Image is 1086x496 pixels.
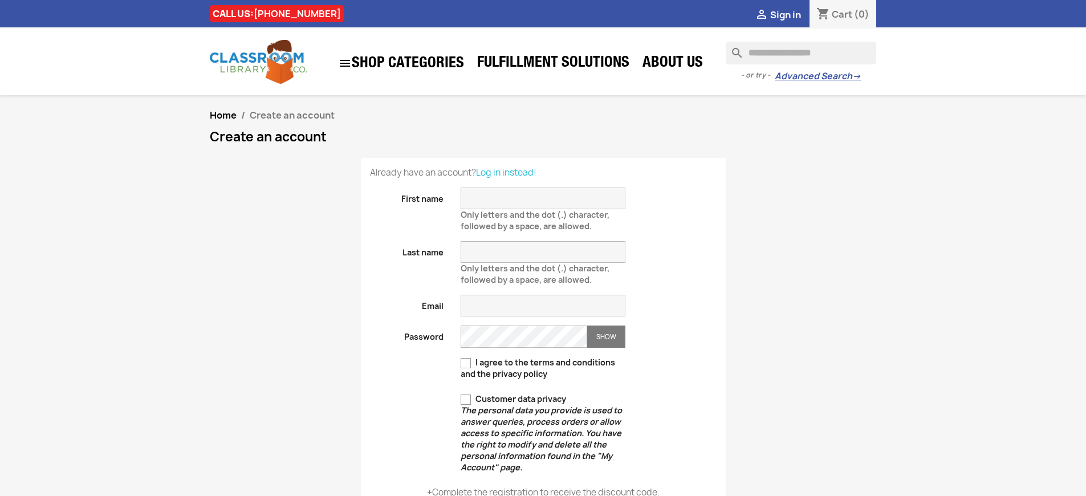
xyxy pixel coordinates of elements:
button: Show [587,326,625,348]
a: About Us [637,52,709,75]
a: Log in instead! [476,166,536,178]
img: Classroom Library Company [210,40,307,84]
label: Last name [361,241,453,258]
i: search [726,42,739,55]
span: (0) [854,8,869,21]
label: I agree to the terms and conditions and the privacy policy [461,357,625,380]
a: Home [210,109,237,121]
a: Advanced Search→ [775,71,861,82]
a:  Sign in [755,9,801,21]
div: CALL US: [210,5,344,22]
span: Only letters and the dot (.) character, followed by a space, are allowed. [461,258,609,285]
span: Only letters and the dot (.) character, followed by a space, are allowed. [461,205,609,231]
span: Sign in [770,9,801,21]
label: Email [361,295,453,312]
i: shopping_cart [816,8,830,22]
span: → [852,71,861,82]
label: Password [361,326,453,343]
a: Fulfillment Solutions [471,52,635,75]
i:  [338,56,352,70]
i:  [755,9,768,22]
a: [PHONE_NUMBER] [254,7,341,20]
input: Search [726,42,876,64]
label: First name [361,188,453,205]
em: The personal data you provide is used to answer queries, process orders or allow access to specif... [461,405,622,473]
span: Create an account [250,109,335,121]
label: Customer data privacy [461,393,625,473]
span: Cart [832,8,852,21]
a: SHOP CATEGORIES [332,51,470,76]
h1: Create an account [210,130,877,144]
p: Already have an account? [370,167,717,178]
input: Password input [461,326,587,348]
span: - or try - [741,70,775,81]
